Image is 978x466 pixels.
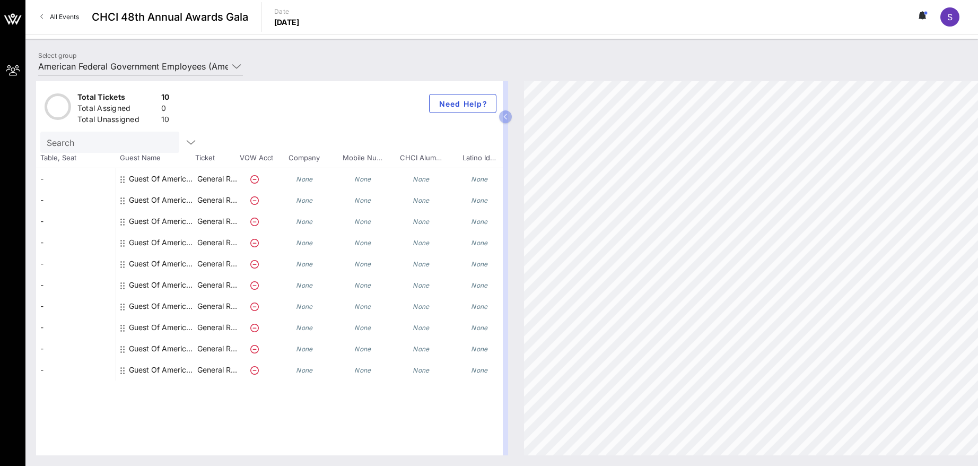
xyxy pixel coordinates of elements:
i: None [471,366,488,374]
div: - [36,359,116,381]
i: None [471,281,488,289]
i: None [296,345,313,353]
button: Need Help? [429,94,496,113]
div: 0 [161,103,170,116]
i: None [296,196,313,204]
i: None [354,218,371,226]
i: None [296,175,313,183]
i: None [354,324,371,332]
div: Guest Of American Federal Government Employees [129,168,196,189]
i: None [296,303,313,310]
i: None [413,260,430,268]
div: Guest Of American Federal Government Employees [129,274,196,296]
i: None [354,303,371,310]
span: All Events [50,13,79,21]
div: - [36,274,116,296]
p: General R… [196,232,238,253]
i: None [471,218,488,226]
i: None [296,324,313,332]
p: General R… [196,274,238,296]
div: Guest Of American Federal Government Employees [129,232,196,253]
i: None [413,196,430,204]
i: None [413,175,430,183]
i: None [413,218,430,226]
div: Total Unassigned [77,114,157,127]
span: CHCI 48th Annual Awards Gala [92,9,248,25]
i: None [471,324,488,332]
i: None [354,345,371,353]
div: - [36,296,116,317]
i: None [471,345,488,353]
span: CHCI Alum… [391,153,450,163]
div: Guest Of American Federal Government Employees [129,338,196,359]
p: General R… [196,253,238,274]
p: [DATE] [274,17,300,28]
p: General R… [196,317,238,338]
a: All Events [34,8,85,25]
i: None [471,303,488,310]
div: 10 [161,92,170,105]
p: General R… [196,168,238,189]
i: None [413,324,430,332]
i: None [296,366,313,374]
i: None [354,281,371,289]
p: General R… [196,296,238,317]
div: Guest Of American Federal Government Employees [129,211,196,232]
span: Latino Id… [450,153,508,163]
i: None [413,366,430,374]
span: Need Help? [438,99,487,108]
i: None [354,239,371,247]
div: - [36,317,116,338]
i: None [413,345,430,353]
label: Select group [38,51,76,59]
i: None [471,239,488,247]
div: Guest Of American Federal Government Employees [129,359,196,381]
i: None [354,175,371,183]
div: - [36,253,116,274]
span: Ticket [195,153,238,163]
i: None [296,239,313,247]
span: Guest Name [116,153,195,163]
span: Table, Seat [36,153,116,163]
i: None [413,281,430,289]
i: None [296,281,313,289]
i: None [354,366,371,374]
div: Guest Of American Federal Government Employees [129,317,196,338]
span: Company [275,153,333,163]
div: Guest Of American Federal Government Employees [129,189,196,211]
p: General R… [196,189,238,211]
span: VOW Acct [238,153,275,163]
span: Mobile Nu… [333,153,391,163]
i: None [296,260,313,268]
p: General R… [196,338,238,359]
div: Guest Of American Federal Government Employees [129,296,196,317]
p: General R… [196,359,238,381]
i: None [471,260,488,268]
div: S [940,7,959,27]
div: Total Assigned [77,103,157,116]
div: 10 [161,114,170,127]
p: Date [274,6,300,17]
i: None [354,196,371,204]
div: - [36,338,116,359]
div: - [36,232,116,253]
i: None [296,218,313,226]
i: None [354,260,371,268]
div: - [36,189,116,211]
i: None [471,175,488,183]
p: General R… [196,211,238,232]
i: None [413,239,430,247]
div: Guest Of American Federal Government Employees [129,253,196,274]
div: - [36,168,116,189]
div: - [36,211,116,232]
i: None [413,303,430,310]
span: S [947,12,953,22]
div: Total Tickets [77,92,157,105]
i: None [471,196,488,204]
